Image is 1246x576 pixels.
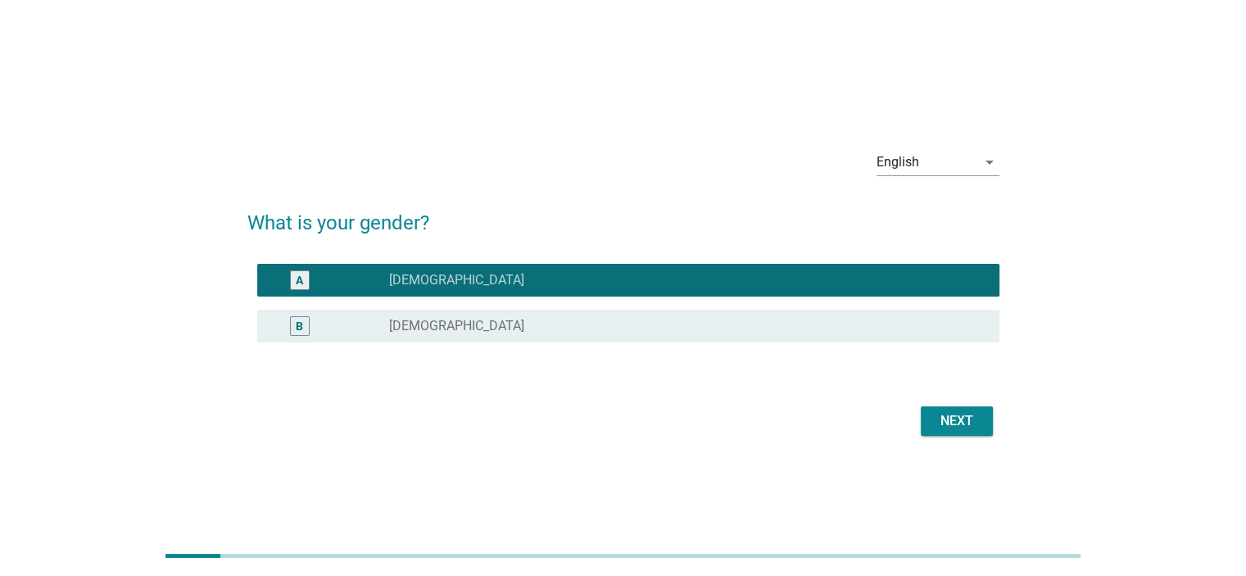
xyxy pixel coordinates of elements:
[296,271,303,288] div: A
[296,317,303,334] div: B
[980,152,999,172] i: arrow_drop_down
[877,155,919,170] div: English
[389,272,524,288] label: [DEMOGRAPHIC_DATA]
[389,318,524,334] label: [DEMOGRAPHIC_DATA]
[921,406,993,436] button: Next
[247,192,999,238] h2: What is your gender?
[934,411,980,431] div: Next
